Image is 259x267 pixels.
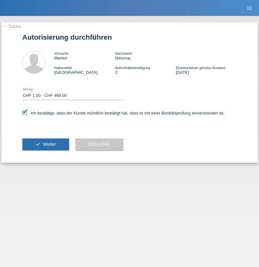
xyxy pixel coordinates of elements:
[3,24,21,29] a: ← Zurück
[22,33,237,41] h1: Autorisierung durchführen
[115,51,132,55] span: Nachname
[22,111,225,115] label: Ich bestätige, dass der Kunde mündlich bestätigt hat, dass er mit einer Bonitätsprüfung einversta...
[54,66,72,70] span: Nationalität
[54,51,69,55] span: Vorname
[243,6,256,10] a: menu
[88,142,110,147] span: Abbrechen
[54,65,115,75] div: [GEOGRAPHIC_DATA]
[76,138,123,151] button: Abbrechen
[176,65,237,75] div: [DATE]
[115,51,176,60] div: Nimonaj
[176,66,225,70] span: Einreisedatum gemäss Ausweis
[115,66,150,70] span: Aufenthaltsbewilligung
[54,51,115,60] div: Mentor
[35,142,40,147] i: check
[246,5,253,12] i: menu
[115,65,176,75] div: C
[22,138,69,151] button: check Weiter
[43,142,56,147] span: Weiter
